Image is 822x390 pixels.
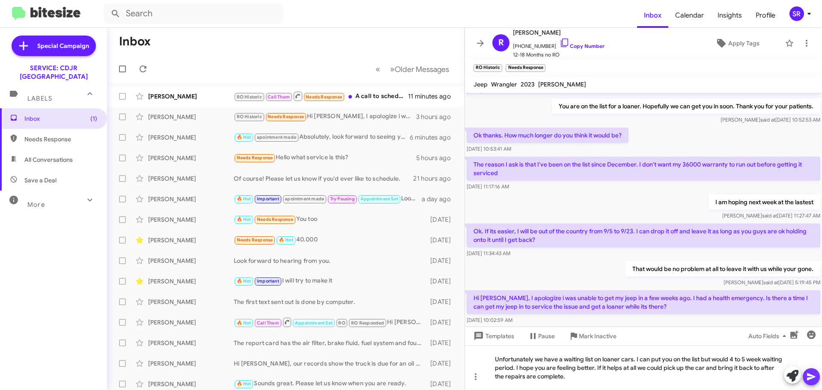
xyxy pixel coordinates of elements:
div: Hi [PERSON_NAME], I apologize i was unable to get my jeep in a few weeks ago. I had a health emer... [234,112,416,122]
span: 2023 [521,80,535,88]
span: Older Messages [395,65,449,74]
span: 🔥 Hot [237,134,251,140]
span: RO [338,320,345,326]
div: [PERSON_NAME] [148,195,234,203]
span: RO Historic [237,94,262,100]
div: [PERSON_NAME] [148,174,234,183]
span: (1) [90,114,97,123]
span: Try Pausing [330,196,355,202]
span: 🔥 Hot [237,217,251,222]
div: [PERSON_NAME] [148,339,234,347]
a: Copy Number [560,43,605,49]
div: 21 hours ago [413,174,458,183]
div: Hello what service is this? [234,153,416,163]
a: Special Campaign [12,36,96,56]
button: Templates [465,328,521,344]
span: Inbox [24,114,97,123]
p: Hi [PERSON_NAME], I apologize i was unable to get my jeep in a few weeks ago. I had a health emer... [467,290,820,314]
h1: Inbox [119,35,151,48]
span: Apply Tags [728,36,759,51]
span: All Conversations [24,155,73,164]
button: Auto Fields [742,328,796,344]
p: You are on the list for a loaner. Hopefully we can get you in soon. Thank you for your patients. [552,98,820,114]
small: Needs Response [506,64,545,72]
span: 🔥 Hot [237,381,251,387]
span: [PERSON_NAME] [538,80,586,88]
div: 3 hours ago [416,113,458,121]
span: Important [257,278,279,284]
span: Needs Response [257,217,293,222]
div: [DATE] [426,359,458,368]
div: Unfortunately we have a waiting list on loaner cars. I can put you on the list but would 4 to 5 w... [465,345,822,390]
span: Special Campaign [37,42,89,50]
div: [DATE] [426,215,458,224]
span: Templates [472,328,514,344]
button: Pause [521,328,562,344]
a: Profile [749,3,782,28]
nav: Page navigation example [371,60,454,78]
div: [DATE] [426,380,458,388]
span: 🔥 Hot [279,237,293,243]
span: Needs Response [237,155,273,161]
div: 6 minutes ago [410,133,458,142]
div: a day ago [422,195,458,203]
div: [DATE] [426,277,458,286]
div: Absolutely, look forward to seeing you. [234,132,410,142]
span: 🔥 Hot [237,278,251,284]
div: Look forward to hearing from you. [234,256,426,265]
a: Inbox [637,3,668,28]
div: [PERSON_NAME] [148,256,234,265]
span: Call Them [268,94,290,100]
p: The reason I ask is that I've been on the list since December. I don't want my 36000 warranty to ... [467,157,820,181]
span: 12-18 Months no RO [513,51,605,59]
button: Mark Inactive [562,328,623,344]
span: [DATE] 10:02:59 AM [467,317,512,323]
span: [PERSON_NAME] [DATE] 10:52:53 AM [721,116,820,123]
div: [PERSON_NAME] [148,113,234,121]
span: Insights [711,3,749,28]
span: said at [763,279,778,286]
p: That would be no problem at all to leave it with us while your gone. [625,261,820,277]
span: [DATE] 11:17:16 AM [467,183,509,190]
input: Search [104,3,283,24]
span: Save a Deal [24,176,57,185]
span: said at [760,116,775,123]
div: 11 minutes ago [408,92,458,101]
span: Needs Response [268,114,304,119]
span: Pause [538,328,555,344]
span: 🔥 Hot [237,320,251,326]
button: SR [782,6,813,21]
div: [DATE] [426,339,458,347]
span: Wrangler [491,80,517,88]
div: [PERSON_NAME] [148,133,234,142]
span: R [498,36,504,50]
span: RO Historic [237,114,262,119]
div: A call to schedule [234,91,408,101]
p: Ok. If its easier, I will be out of the country from 9/5 to 9/23. I can drop it off and leave it ... [467,223,820,247]
div: [DATE] [426,298,458,306]
div: Look forward to seeing you [DATE]. [234,194,422,204]
div: [PERSON_NAME] [148,298,234,306]
span: said at [762,212,777,219]
span: Needs Response [306,94,342,100]
div: 40.000 [234,235,426,245]
div: 5 hours ago [416,154,458,162]
button: Next [385,60,454,78]
button: Previous [370,60,385,78]
div: The first text sent out is done by computer. [234,298,426,306]
span: Needs Response [237,237,273,243]
span: Call Them [257,320,279,326]
span: [PERSON_NAME] [DATE] 11:27:47 AM [722,212,820,219]
span: [DATE] 10:53:41 AM [467,146,511,152]
div: [PERSON_NAME] [148,236,234,244]
a: Calendar [668,3,711,28]
div: SR [789,6,804,21]
span: Appointment Set [295,320,333,326]
span: Labels [27,95,52,102]
div: [DATE] [426,256,458,265]
span: RO Responded [351,320,384,326]
div: [PERSON_NAME] [148,318,234,327]
p: Ok thanks. How much longer do you think it would be? [467,128,628,143]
